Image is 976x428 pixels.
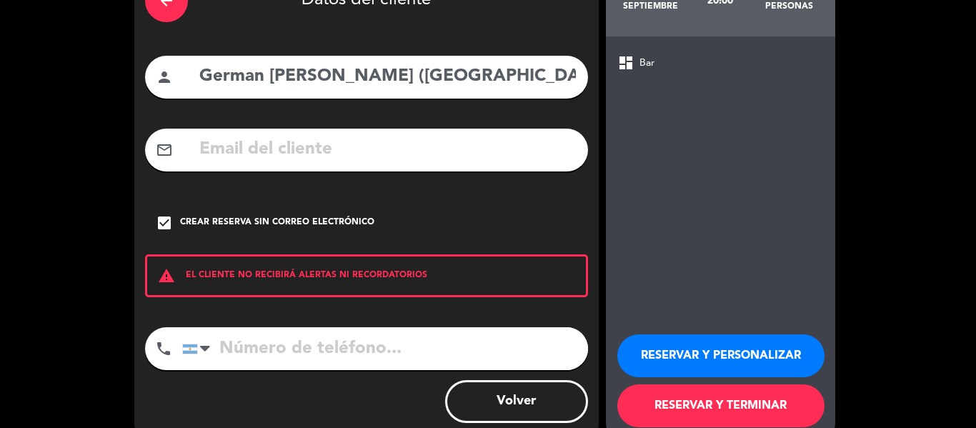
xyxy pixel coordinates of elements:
span: Bar [639,55,654,71]
input: Número de teléfono... [182,327,588,370]
button: RESERVAR Y PERSONALIZAR [617,334,825,377]
div: septiembre [617,1,686,12]
i: warning [147,267,186,284]
button: Volver [445,380,588,423]
div: EL CLIENTE NO RECIBIRÁ ALERTAS NI RECORDATORIOS [145,254,588,297]
div: Crear reserva sin correo electrónico [180,216,374,230]
i: phone [155,340,172,357]
i: person [156,69,173,86]
input: Email del cliente [198,135,577,164]
i: mail_outline [156,141,173,159]
i: check_box [156,214,173,232]
div: personas [755,1,824,12]
span: dashboard [617,54,634,71]
input: Nombre del cliente [198,62,577,91]
button: RESERVAR Y TERMINAR [617,384,825,427]
div: Argentina: +54 [183,328,216,369]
